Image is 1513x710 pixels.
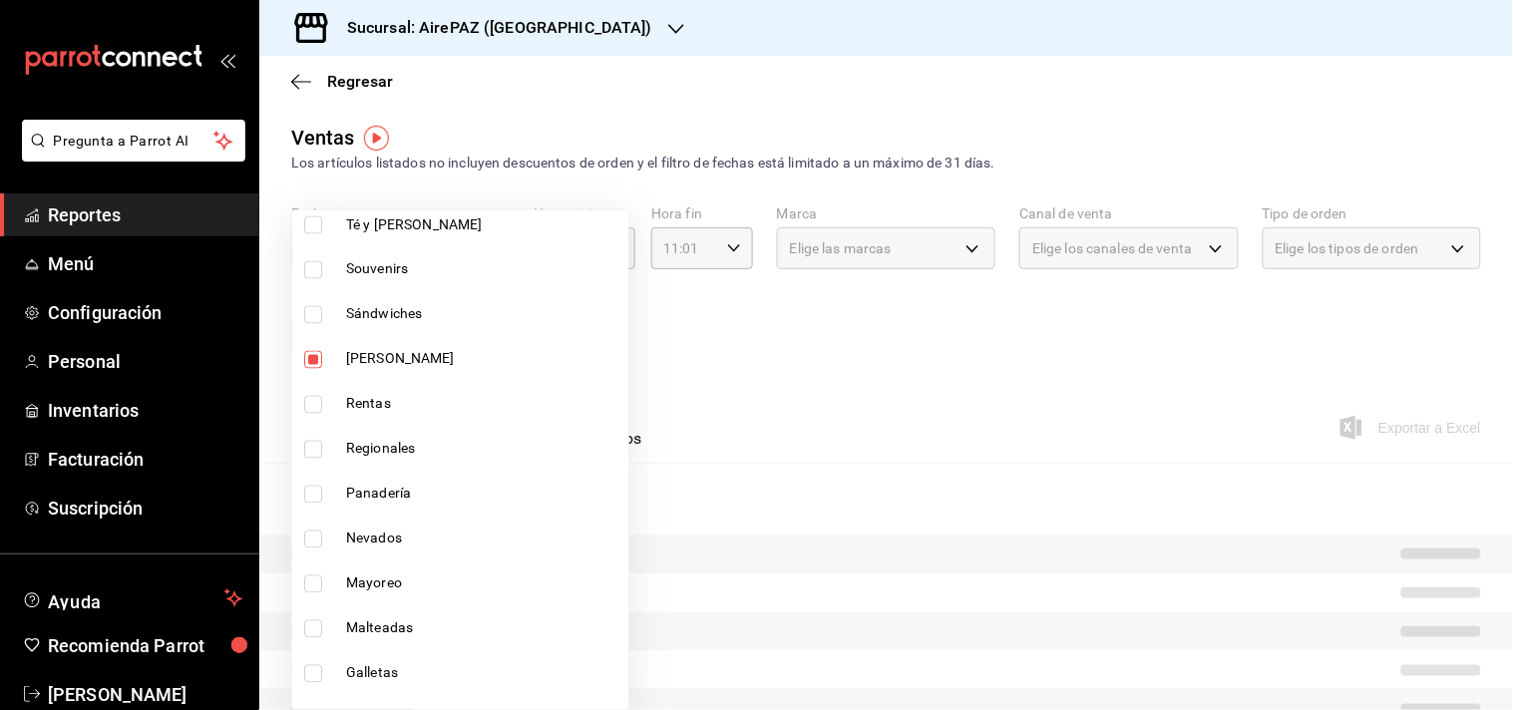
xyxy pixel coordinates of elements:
[346,663,620,684] span: Galletas
[346,573,620,594] span: Mayoreo
[346,259,620,280] span: Souvenirs
[346,394,620,415] span: Rentas
[346,529,620,549] span: Nevados
[346,304,620,325] span: Sándwiches
[364,126,389,151] img: Tooltip marker
[346,214,620,235] span: Té y [PERSON_NAME]
[346,618,620,639] span: Malteadas
[346,349,620,370] span: [PERSON_NAME]
[346,439,620,460] span: Regionales
[346,484,620,505] span: Panadería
